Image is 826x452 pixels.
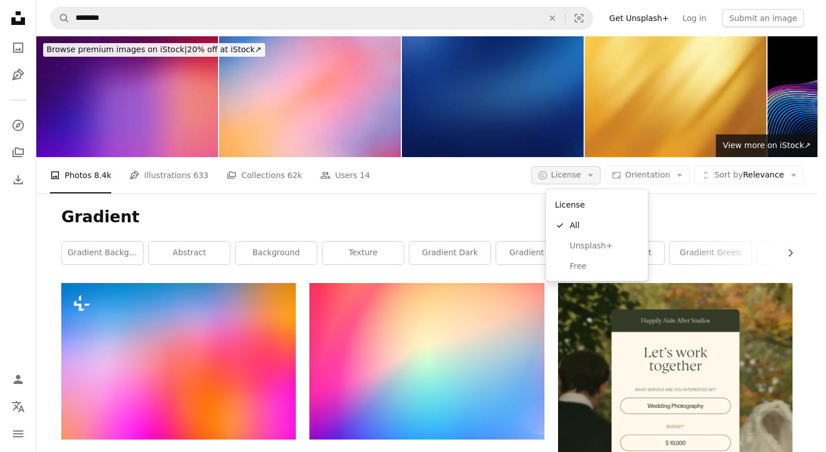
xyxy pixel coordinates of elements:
[551,194,644,216] div: License
[551,170,581,179] span: License
[570,220,639,231] span: All
[605,166,690,184] button: Orientation
[570,240,639,251] span: Unsplash+
[546,189,648,281] div: License
[531,166,601,184] button: License
[570,260,639,272] span: Free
